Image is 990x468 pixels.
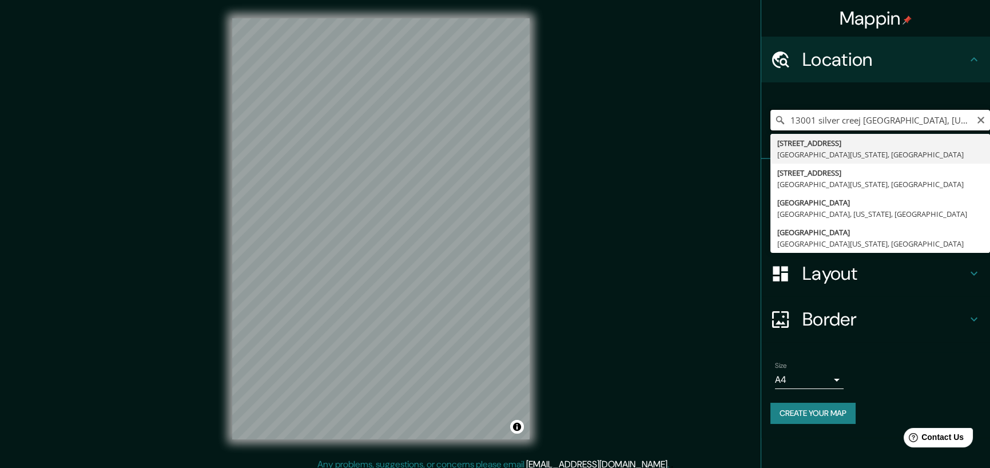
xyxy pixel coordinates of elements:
div: Border [761,296,990,342]
div: [GEOGRAPHIC_DATA] [777,197,983,208]
button: Create your map [770,403,856,424]
h4: Location [802,48,967,71]
div: [GEOGRAPHIC_DATA][US_STATE], [GEOGRAPHIC_DATA] [777,149,983,160]
label: Size [775,361,787,371]
div: [GEOGRAPHIC_DATA], [US_STATE], [GEOGRAPHIC_DATA] [777,208,983,220]
h4: Mappin [840,7,912,30]
div: [GEOGRAPHIC_DATA][US_STATE], [GEOGRAPHIC_DATA] [777,238,983,249]
iframe: Help widget launcher [888,423,977,455]
div: Layout [761,251,990,296]
div: [GEOGRAPHIC_DATA][US_STATE], [GEOGRAPHIC_DATA] [777,179,983,190]
h4: Border [802,308,967,331]
img: pin-icon.png [902,15,912,25]
button: Toggle attribution [510,420,524,434]
h4: Layout [802,262,967,285]
canvas: Map [232,18,530,439]
div: [GEOGRAPHIC_DATA] [777,227,983,238]
button: Clear [976,114,985,125]
div: Style [761,205,990,251]
input: Pick your city or area [770,110,990,130]
div: [STREET_ADDRESS] [777,137,983,149]
div: [STREET_ADDRESS] [777,167,983,179]
div: Location [761,37,990,82]
div: Pins [761,159,990,205]
div: A4 [775,371,844,389]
